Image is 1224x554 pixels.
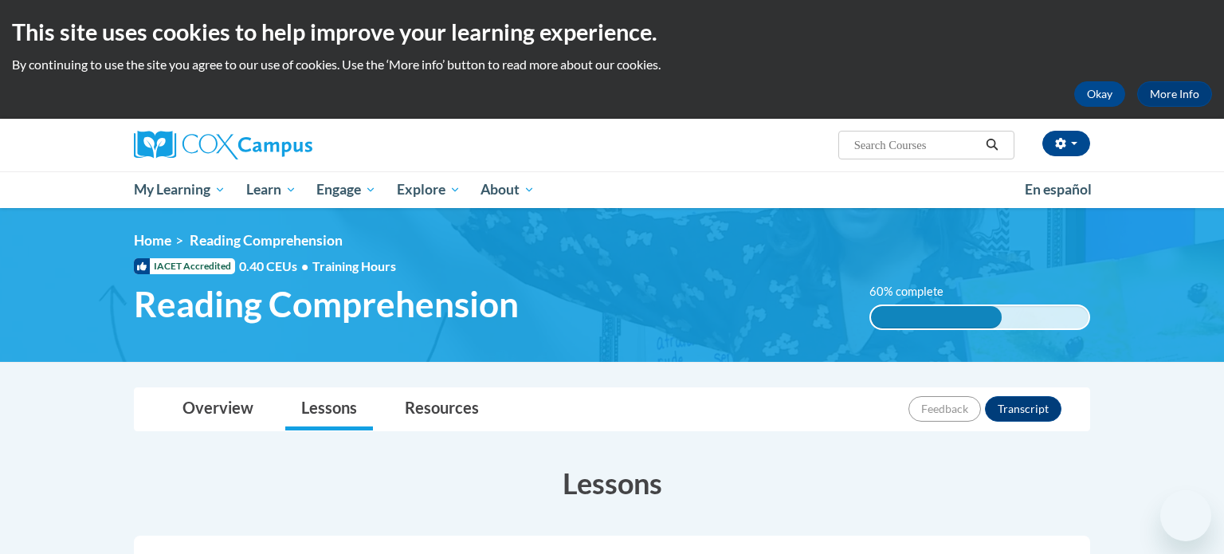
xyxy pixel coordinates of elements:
a: Learn [236,171,307,208]
iframe: Button to launch messaging window [1160,490,1211,541]
a: Resources [389,388,495,430]
a: About [471,171,546,208]
span: IACET Accredited [134,258,235,274]
span: Learn [246,180,296,199]
a: Home [134,232,171,249]
a: Engage [306,171,386,208]
a: Cox Campus [134,131,437,159]
button: Transcript [985,396,1061,422]
h3: Lessons [134,463,1090,503]
button: Okay [1074,81,1125,107]
div: Main menu [110,171,1114,208]
a: Overview [167,388,269,430]
button: Account Settings [1042,131,1090,156]
a: My Learning [124,171,236,208]
div: 60% complete [871,306,1002,328]
span: • [301,258,308,273]
a: Explore [386,171,471,208]
a: Lessons [285,388,373,430]
span: Reading Comprehension [134,283,519,325]
button: Search [980,136,1004,155]
h2: This site uses cookies to help improve your learning experience. [12,16,1212,48]
span: Training Hours [312,258,396,273]
span: My Learning [134,180,226,199]
a: En español [1014,173,1102,206]
span: En español [1025,181,1092,198]
span: Engage [316,180,376,199]
span: Explore [397,180,461,199]
a: More Info [1137,81,1212,107]
img: Cox Campus [134,131,312,159]
span: About [481,180,535,199]
p: By continuing to use the site you agree to our use of cookies. Use the ‘More info’ button to read... [12,56,1212,73]
button: Feedback [908,396,981,422]
label: 60% complete [869,283,961,301]
span: Reading Comprehension [190,232,343,249]
span: 0.40 CEUs [239,257,312,275]
input: Search Courses [853,136,980,155]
